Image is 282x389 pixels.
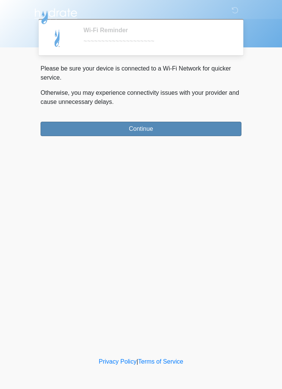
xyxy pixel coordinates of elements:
[41,64,241,82] p: Please be sure your device is connected to a Wi-Fi Network for quicker service.
[46,27,69,49] img: Agent Avatar
[138,358,183,365] a: Terms of Service
[112,99,114,105] span: .
[136,358,138,365] a: |
[83,37,230,46] div: ~~~~~~~~~~~~~~~~~~~~
[99,358,137,365] a: Privacy Policy
[41,122,241,136] button: Continue
[41,88,241,107] p: Otherwise, you may experience connectivity issues with your provider and cause unnecessary delays
[33,6,78,25] img: Hydrate IV Bar - Scottsdale Logo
